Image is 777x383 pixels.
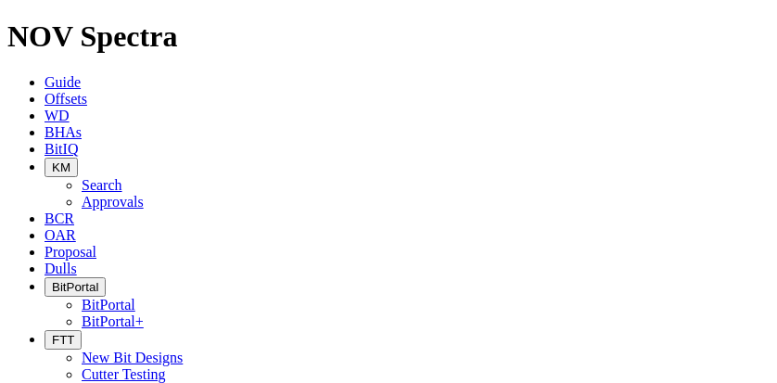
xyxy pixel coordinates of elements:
[45,211,74,226] a: BCR
[82,350,183,365] a: New Bit Designs
[45,261,77,276] a: Dulls
[45,141,78,157] a: BitIQ
[45,74,81,90] a: Guide
[82,297,135,313] a: BitPortal
[45,91,87,107] a: Offsets
[82,313,144,329] a: BitPortal+
[82,194,144,210] a: Approvals
[45,108,70,123] a: WD
[45,277,106,297] button: BitPortal
[52,160,70,174] span: KM
[45,124,82,140] a: BHAs
[45,244,96,260] a: Proposal
[52,280,98,294] span: BitPortal
[82,366,166,382] a: Cutter Testing
[45,158,78,177] button: KM
[52,333,74,347] span: FTT
[82,177,122,193] a: Search
[45,330,82,350] button: FTT
[45,227,76,243] a: OAR
[7,19,770,54] h1: NOV Spectra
